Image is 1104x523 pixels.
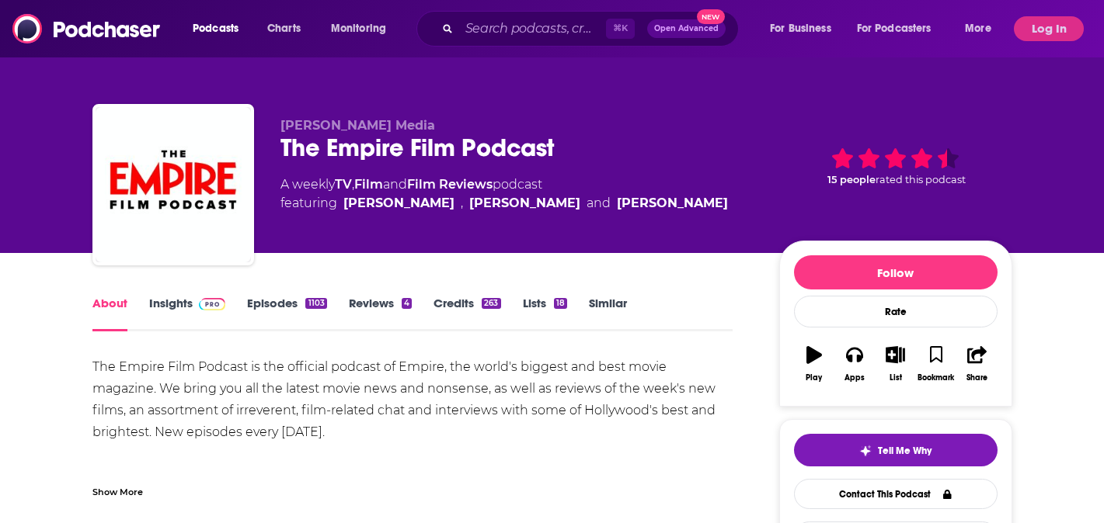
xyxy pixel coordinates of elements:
[267,18,301,40] span: Charts
[589,296,627,331] a: Similar
[407,177,493,192] a: Film Reviews
[280,118,435,133] span: [PERSON_NAME] Media
[554,298,567,309] div: 18
[827,174,876,185] span: 15 people
[878,445,932,457] span: Tell Me Why
[759,16,851,41] button: open menu
[431,11,754,47] div: Search podcasts, credits, & more...
[806,373,822,383] div: Play
[182,16,259,41] button: open menu
[257,16,310,41] a: Charts
[199,298,226,310] img: Podchaser Pro
[779,118,1012,214] div: 15 peoplerated this podcast
[1014,16,1084,41] button: Log In
[965,18,991,40] span: More
[890,373,902,383] div: List
[247,296,326,331] a: Episodes1103
[92,296,127,331] a: About
[794,296,998,327] div: Rate
[606,19,635,39] span: ⌘ K
[352,177,354,192] span: ,
[354,177,383,192] a: Film
[280,194,728,213] span: featuring
[96,107,251,262] img: The Empire Film Podcast
[697,9,725,24] span: New
[647,19,726,38] button: Open AdvancedNew
[875,336,915,392] button: List
[482,298,500,309] div: 263
[149,296,226,331] a: InsightsPodchaser Pro
[794,255,998,289] button: Follow
[320,16,406,41] button: open menu
[654,25,719,33] span: Open Advanced
[956,336,997,392] button: Share
[434,296,500,331] a: Credits263
[954,16,1011,41] button: open menu
[523,296,567,331] a: Lists18
[280,175,728,213] div: A weekly podcast
[916,336,956,392] button: Bookmark
[859,445,872,457] img: tell me why sparkle
[193,18,239,40] span: Podcasts
[383,177,407,192] span: and
[335,177,352,192] a: TV
[918,373,954,383] div: Bookmark
[587,194,611,213] span: and
[966,373,987,383] div: Share
[461,194,463,213] span: ,
[847,16,954,41] button: open menu
[845,373,865,383] div: Apps
[834,336,875,392] button: Apps
[402,298,412,309] div: 4
[459,16,606,41] input: Search podcasts, credits, & more...
[12,14,162,43] img: Podchaser - Follow, Share and Rate Podcasts
[617,194,728,213] a: Helen O’Hara
[794,336,834,392] button: Play
[305,298,326,309] div: 1103
[876,174,966,185] span: rated this podcast
[857,18,932,40] span: For Podcasters
[794,479,998,509] a: Contact This Podcast
[794,434,998,466] button: tell me why sparkleTell Me Why
[469,194,580,213] a: Ben Travis
[770,18,831,40] span: For Business
[349,296,412,331] a: Reviews4
[331,18,386,40] span: Monitoring
[343,194,454,213] a: Chris Hewitt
